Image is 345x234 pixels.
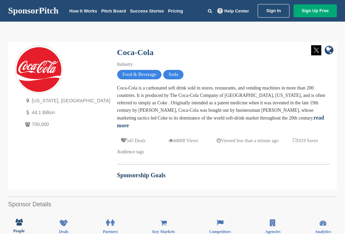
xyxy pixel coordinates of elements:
[130,8,164,14] a: Success Stories
[103,230,118,234] span: Partners
[117,61,330,68] div: Industry
[163,70,184,79] span: Soda
[217,136,279,145] p: Viewed less than a minute ago
[121,136,146,145] p: 545 Deals
[69,8,97,14] a: How It Works
[294,4,337,17] a: Sign Up Free
[13,229,25,233] span: People
[169,136,198,145] p: 44008 Views
[325,45,333,56] a: company link
[117,171,330,180] h2: Sponsorship Goals
[117,148,330,156] div: Audience tags
[315,230,331,234] span: Analytics
[209,230,231,234] span: Competitors
[117,70,162,79] span: Food & Beverage
[117,48,154,57] a: Coca-Cola
[168,8,183,14] a: Pricing
[117,84,330,130] div: Coca-Cola is a carbonated soft drink sold in stores, restaurants, and vending machines in more th...
[101,8,126,14] a: Pitch Board
[152,230,175,234] span: Key Markets
[15,46,63,93] img: Sponsorpitch & Coca-Cola
[23,108,110,117] p: 44.1 Billion
[59,230,68,234] span: Deals
[8,6,59,15] a: SponsorPitch
[311,45,321,55] img: Twitter white
[293,136,318,145] p: 1019 Saves
[8,200,337,209] h2: Sponsor Details
[265,230,280,234] span: Agencies
[23,120,110,129] p: 700,000
[258,4,289,18] a: Sign In
[216,7,251,15] a: Help Center
[23,97,110,105] p: [US_STATE], [GEOGRAPHIC_DATA]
